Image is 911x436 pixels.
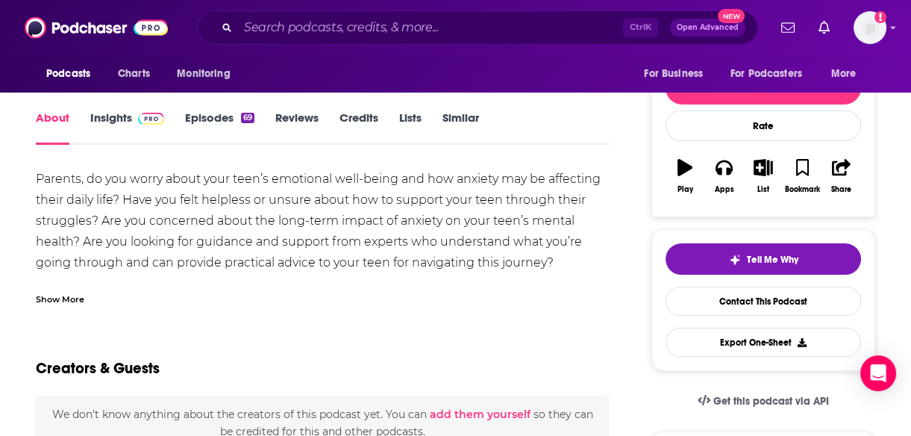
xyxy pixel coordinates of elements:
div: List [757,185,769,194]
span: Podcasts [46,63,90,84]
span: Monitoring [177,63,230,84]
span: Open Advanced [677,24,739,31]
button: add them yourself [430,408,530,420]
div: Rate [666,110,861,141]
a: Similar [442,110,479,145]
svg: Add a profile image [874,11,886,23]
a: Show notifications dropdown [813,15,836,40]
a: Lists [399,110,422,145]
div: Apps [715,185,734,194]
div: 69 [241,113,254,123]
span: More [831,63,857,84]
button: open menu [821,60,875,88]
button: Share [822,149,861,203]
button: tell me why sparkleTell Me Why [666,243,861,275]
a: About [36,110,69,145]
button: List [744,149,783,203]
a: InsightsPodchaser Pro [90,110,164,145]
span: New [718,9,745,23]
img: User Profile [854,11,886,44]
img: Podchaser Pro [138,113,164,125]
button: Play [666,149,704,203]
a: Contact This Podcast [666,287,861,316]
button: Open AdvancedNew [670,19,745,37]
span: Get this podcast via API [713,395,829,408]
a: Episodes69 [185,110,254,145]
span: Charts [118,63,150,84]
button: Export One-Sheet [666,328,861,357]
a: Reviews [275,110,319,145]
button: Bookmark [783,149,821,203]
div: Bookmark [785,185,820,194]
img: tell me why sparkle [729,254,741,266]
a: Charts [108,60,159,88]
div: Play [677,185,693,194]
button: Apps [704,149,743,203]
div: Open Intercom Messenger [860,355,896,391]
button: open menu [721,60,824,88]
span: For Business [644,63,703,84]
div: Share [831,185,851,194]
span: Ctrl K [623,18,658,37]
span: Logged in as megcassidy [854,11,886,44]
button: open menu [633,60,721,88]
button: open menu [166,60,249,88]
h2: Creators & Guests [36,359,160,378]
span: Tell Me Why [747,254,798,266]
button: open menu [36,60,110,88]
div: Search podcasts, credits, & more... [197,10,758,45]
a: Get this podcast via API [686,383,841,420]
button: Show profile menu [854,11,886,44]
img: Podchaser - Follow, Share and Rate Podcasts [25,13,168,42]
input: Search podcasts, credits, & more... [238,16,623,40]
a: Show notifications dropdown [775,15,801,40]
a: Credits [339,110,378,145]
span: For Podcasters [730,63,802,84]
